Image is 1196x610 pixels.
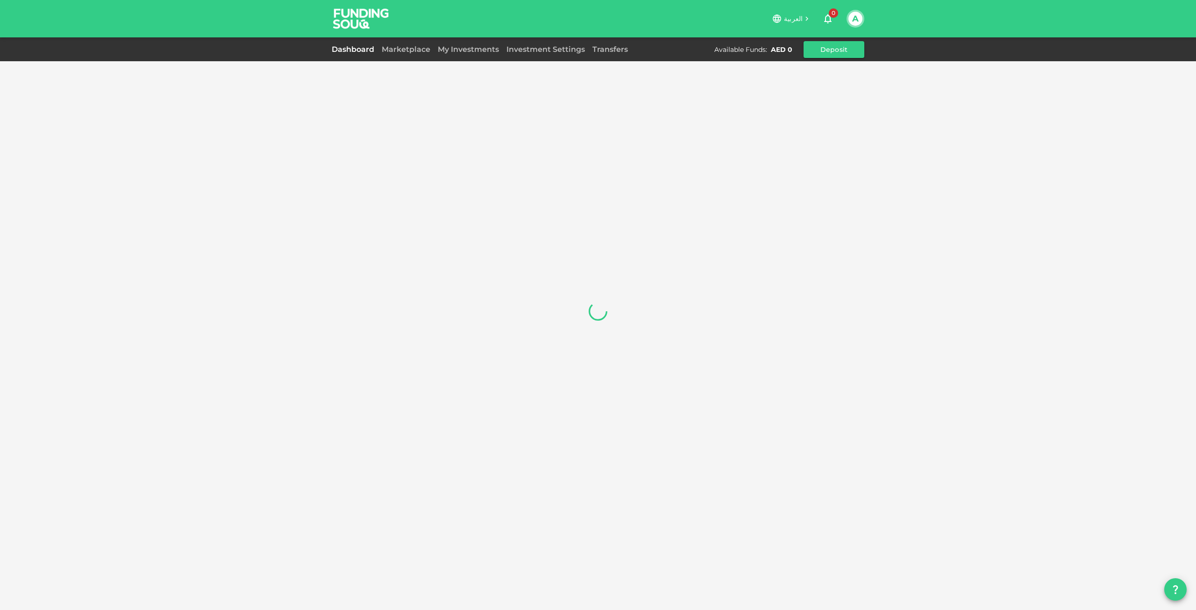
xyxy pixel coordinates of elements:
a: My Investments [434,45,503,54]
div: Available Funds : [714,45,767,54]
button: 0 [819,9,837,28]
span: 0 [829,8,838,18]
span: العربية [784,14,803,23]
a: Investment Settings [503,45,589,54]
a: Transfers [589,45,632,54]
div: AED 0 [771,45,792,54]
button: Deposit [804,41,864,58]
a: Dashboard [332,45,378,54]
button: A [848,12,862,26]
a: Marketplace [378,45,434,54]
button: question [1164,578,1187,601]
